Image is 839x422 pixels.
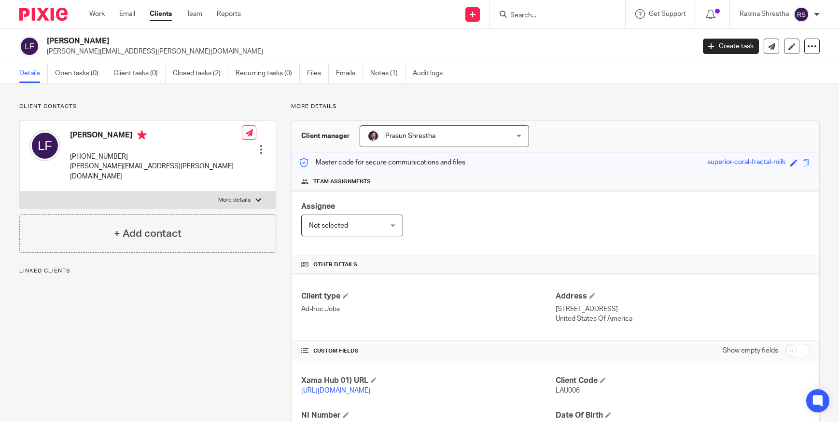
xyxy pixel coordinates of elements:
p: United States Of America [556,314,810,324]
h4: Xama Hub 01) URL [301,376,555,386]
img: svg%3E [19,36,40,56]
h4: Date Of Birth [556,410,810,421]
span: Get Support [649,11,686,17]
span: Prasun Shrestha [385,133,435,139]
a: Team [186,9,202,19]
img: svg%3E [29,130,60,161]
p: More details [291,103,820,110]
p: [PERSON_NAME][EMAIL_ADDRESS][PERSON_NAME][DOMAIN_NAME] [70,162,242,181]
a: Files [307,64,329,83]
h4: Address [556,291,810,301]
div: superior-coral-fractal-milk [707,157,785,168]
img: Capture.PNG [367,130,379,142]
img: svg%3E [794,7,809,22]
span: Not selected [309,222,348,229]
h2: [PERSON_NAME] [47,36,560,46]
h4: Client type [301,291,555,301]
h4: [PERSON_NAME] [70,130,242,142]
span: Assignee [301,203,335,210]
a: Closed tasks (2) [173,64,228,83]
a: Audit logs [413,64,450,83]
a: Email [119,9,135,19]
h3: Client manager [301,131,350,141]
a: Reports [217,9,241,19]
p: Rabina Shrestha [740,9,789,19]
a: Notes (1) [370,64,406,83]
p: More details [218,196,251,204]
a: Client tasks (0) [113,64,166,83]
h4: Client Code [556,376,810,386]
i: Primary [137,130,147,140]
img: Pixie [19,8,68,21]
h4: CUSTOM FIELDS [301,347,555,355]
p: Ad-hoc Jobs [301,304,555,314]
a: Details [19,64,48,83]
span: Other details [313,261,357,269]
p: [PERSON_NAME][EMAIL_ADDRESS][PERSON_NAME][DOMAIN_NAME] [47,47,688,56]
input: Search [509,12,596,20]
a: Clients [150,9,172,19]
a: Work [89,9,105,19]
p: Master code for secure communications and files [299,158,465,167]
a: Open tasks (0) [55,64,106,83]
a: [URL][DOMAIN_NAME] [301,387,370,394]
label: Show empty fields [723,346,778,355]
a: Create task [703,39,759,54]
a: Emails [336,64,363,83]
h4: + Add contact [114,226,182,241]
p: Linked clients [19,267,276,275]
p: Client contacts [19,103,276,110]
span: LAU006 [556,387,580,394]
p: [STREET_ADDRESS] [556,304,810,314]
a: Recurring tasks (0) [236,64,300,83]
span: Team assignments [313,178,371,186]
p: [PHONE_NUMBER] [70,152,242,162]
h4: NI Number [301,410,555,421]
